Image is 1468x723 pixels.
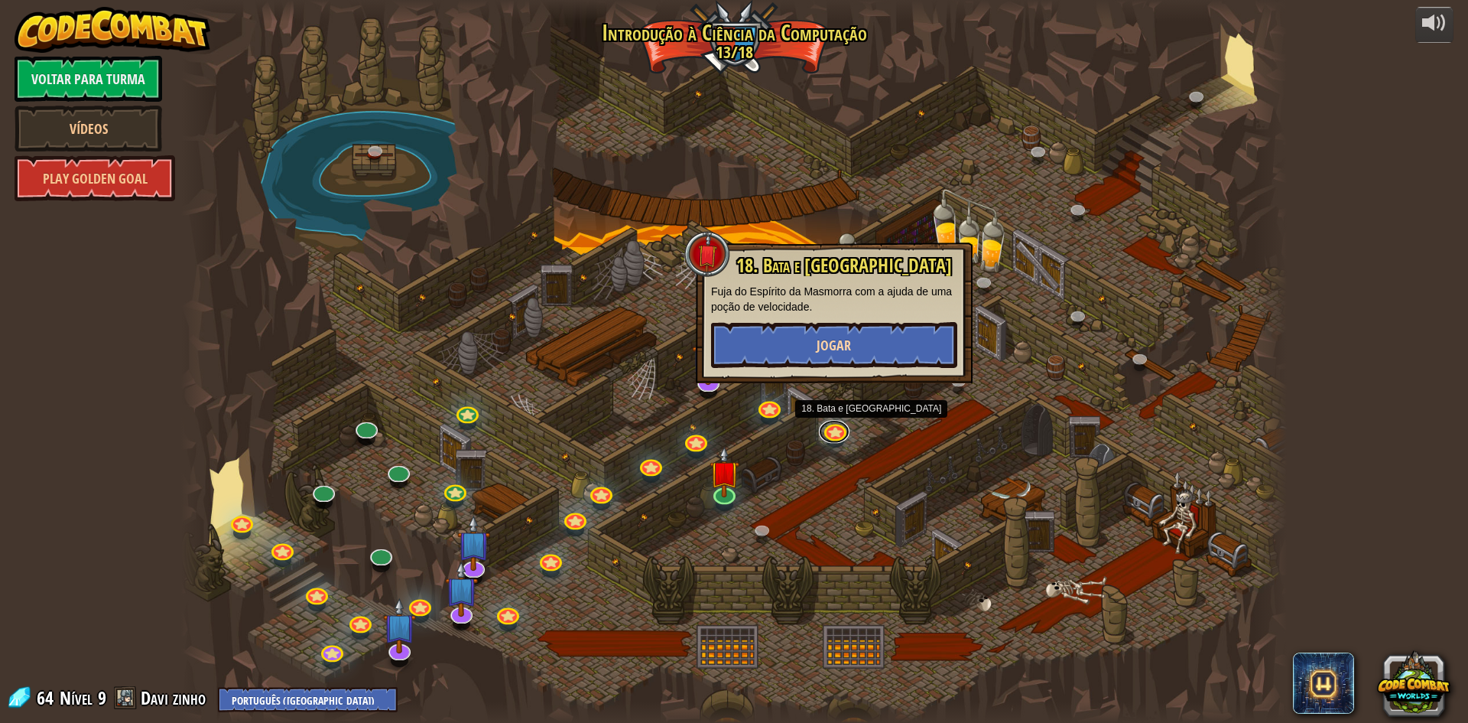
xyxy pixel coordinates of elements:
[98,686,106,710] span: 9
[15,56,162,102] a: Voltar para Turma
[736,252,952,278] span: 18. Bata e [GEOGRAPHIC_DATA]
[817,336,851,355] span: Jogar
[15,106,162,151] a: Vídeos
[383,598,415,654] img: level-banner-unstarted-subscriber.png
[15,7,210,53] img: CodeCombat - Learn how to code by playing a game
[711,322,957,368] button: Jogar
[1415,7,1453,43] button: Ajuste o volume
[60,686,93,711] span: Nível
[710,447,739,498] img: level-banner-unstarted.png
[141,686,210,710] a: Davi zinho
[15,155,175,201] a: Play Golden Goal
[37,686,58,710] span: 64
[457,516,489,572] img: level-banner-unstarted-subscriber.png
[692,329,724,385] img: level-banner-unstarted-subscriber.png
[711,284,957,314] p: Fuja do Espírito da Masmorra com a ajuda de uma poção de velocidade.
[445,562,477,617] img: level-banner-unstarted-subscriber.png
